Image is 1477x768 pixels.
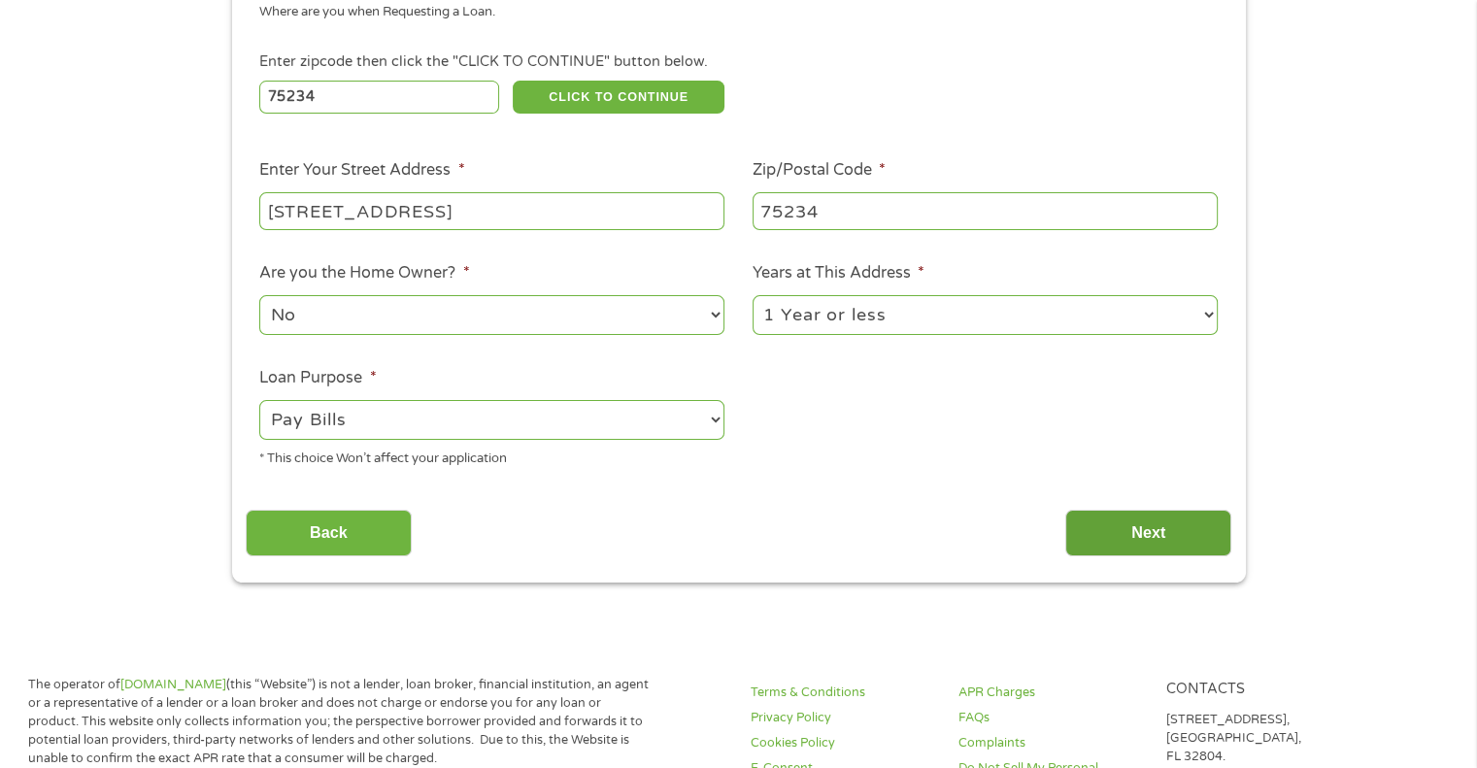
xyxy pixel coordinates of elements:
[259,51,1217,73] div: Enter zipcode then click the "CLICK TO CONTINUE" button below.
[1165,711,1350,766] p: [STREET_ADDRESS], [GEOGRAPHIC_DATA], FL 32804.
[259,192,724,229] input: 1 Main Street
[753,160,886,181] label: Zip/Postal Code
[120,677,226,692] a: [DOMAIN_NAME]
[751,709,935,727] a: Privacy Policy
[958,684,1143,702] a: APR Charges
[958,709,1143,727] a: FAQs
[259,160,464,181] label: Enter Your Street Address
[259,368,376,388] label: Loan Purpose
[513,81,724,114] button: CLICK TO CONTINUE
[28,676,652,767] p: The operator of (this “Website”) is not a lender, loan broker, financial institution, an agent or...
[259,263,469,284] label: Are you the Home Owner?
[259,443,724,469] div: * This choice Won’t affect your application
[1065,510,1231,557] input: Next
[751,684,935,702] a: Terms & Conditions
[958,734,1143,752] a: Complaints
[1165,681,1350,699] h4: Contacts
[259,81,499,114] input: Enter Zipcode (e.g 01510)
[246,510,412,557] input: Back
[753,263,924,284] label: Years at This Address
[259,3,1203,22] div: Where are you when Requesting a Loan.
[751,734,935,752] a: Cookies Policy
